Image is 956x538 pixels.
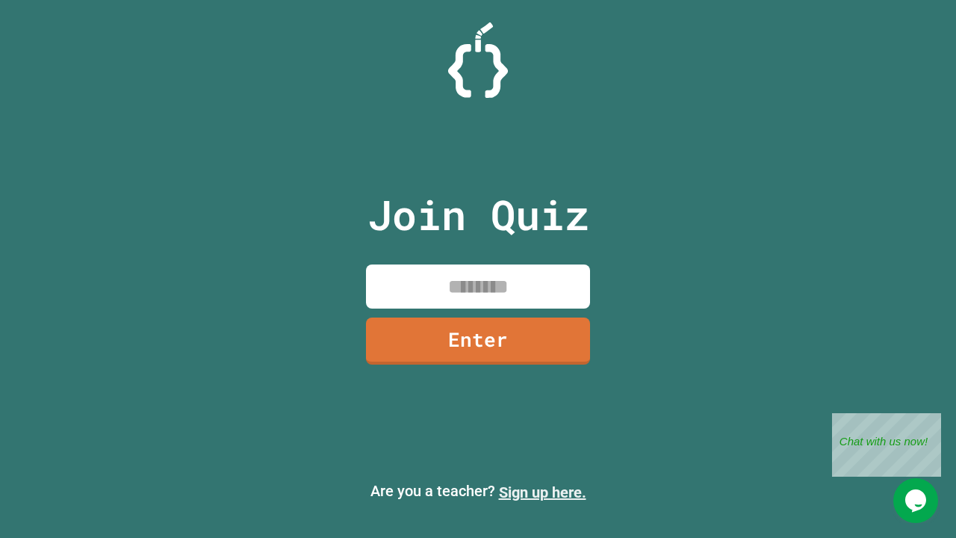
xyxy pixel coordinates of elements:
[832,413,941,477] iframe: chat widget
[366,318,590,365] a: Enter
[12,480,944,504] p: Are you a teacher?
[448,22,508,98] img: Logo.svg
[893,478,941,523] iframe: chat widget
[367,184,589,246] p: Join Quiz
[499,483,586,501] a: Sign up here.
